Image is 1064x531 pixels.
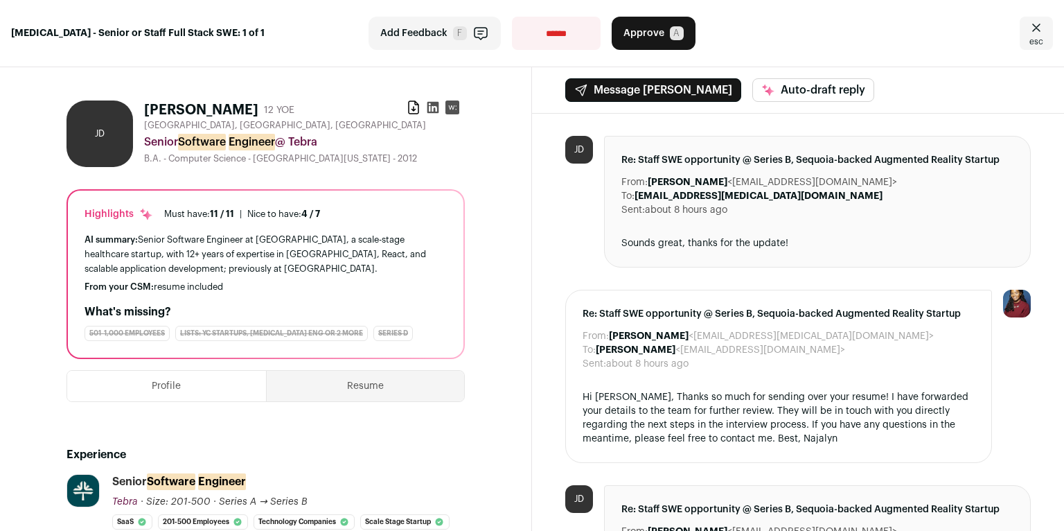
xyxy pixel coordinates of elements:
button: Approve A [612,17,695,50]
span: AI summary: [85,235,138,244]
div: JD [565,485,593,513]
h2: What's missing? [85,304,447,320]
span: Tebra [112,497,138,507]
span: A [670,26,684,40]
ul: | [164,209,320,220]
li: Scale Stage Startup [360,514,450,530]
a: Close [1020,17,1053,50]
div: B.A. - Computer Science - [GEOGRAPHIC_DATA][US_STATE] - 2012 [144,153,465,164]
dd: about 8 hours ago [645,203,727,217]
span: From your CSM: [85,282,154,291]
span: Series A → Series B [219,497,308,507]
span: Re: Staff SWE opportunity @ Series B, Sequoia-backed Augmented Reality Startup [621,153,1013,167]
div: Lists: YC Startups, [MEDICAL_DATA] Eng or 2 more [175,326,368,341]
h2: Experience [66,446,465,463]
mark: Engineer [229,134,275,150]
dt: To: [621,189,635,203]
span: F [453,26,467,40]
dd: <[EMAIL_ADDRESS][DOMAIN_NAME]> [648,175,897,189]
div: Nice to have: [247,209,320,220]
li: SaaS [112,514,152,530]
mark: Software [178,134,226,150]
div: 501-1,000 employees [85,326,170,341]
dd: <[EMAIL_ADDRESS][MEDICAL_DATA][DOMAIN_NAME]> [609,329,934,343]
dd: about 8 hours ago [606,357,689,371]
span: · Size: 201-500 [141,497,211,507]
span: Re: Staff SWE opportunity @ Series B, Sequoia-backed Augmented Reality Startup [621,503,1013,516]
mark: Engineer [198,473,246,490]
button: Resume [267,371,465,401]
span: Approve [623,26,664,40]
span: esc [1029,36,1043,47]
dt: Sent: [583,357,606,371]
b: [PERSON_NAME] [596,345,675,355]
div: resume included [85,281,447,293]
button: Message [PERSON_NAME] [565,78,741,102]
span: Add Feedback [380,26,447,40]
li: 201-500 employees [158,514,248,530]
dt: Sent: [621,203,645,217]
img: 10010497-medium_jpg [1003,290,1031,317]
div: Highlights [85,207,153,221]
b: [EMAIL_ADDRESS][MEDICAL_DATA][DOMAIN_NAME] [635,191,883,201]
li: Technology Companies [254,514,355,530]
div: Senior [112,474,246,489]
h1: [PERSON_NAME] [144,101,258,120]
img: 601a13aa3acbba42aa6476b7dacdc4f13f287b851556dd3b35c8bb292db5b780.jpg [67,475,99,507]
button: Auto-draft reply [752,78,874,102]
mark: Software [147,473,195,490]
b: [PERSON_NAME] [648,177,727,187]
strong: [MEDICAL_DATA] - Senior or Staff Full Stack SWE: 1 of 1 [11,26,265,40]
span: · [213,495,216,509]
span: Re: Staff SWE opportunity @ Series B, Sequoia-backed Augmented Reality Startup [583,307,975,321]
dt: To: [583,343,596,357]
div: Must have: [164,209,234,220]
dt: From: [621,175,648,189]
span: 4 / 7 [301,209,320,218]
b: [PERSON_NAME] [609,331,689,341]
div: JD [565,136,593,164]
div: 12 YOE [264,103,294,117]
button: Add Feedback F [369,17,501,50]
dt: From: [583,329,609,343]
div: Sounds great, thanks for the update! [621,236,1013,250]
button: Profile [67,371,266,401]
div: Hi [PERSON_NAME], Thanks so much for sending over your resume! I have forwarded your details to t... [583,390,975,446]
div: Senior Software Engineer at [GEOGRAPHIC_DATA], a scale-stage healthcare startup, with 12+ years o... [85,232,447,276]
div: JD [66,101,133,167]
span: 11 / 11 [210,209,234,218]
span: [GEOGRAPHIC_DATA], [GEOGRAPHIC_DATA], [GEOGRAPHIC_DATA] [144,120,426,131]
div: Series D [373,326,413,341]
div: Senior @ Tebra [144,134,465,150]
dd: <[EMAIL_ADDRESS][DOMAIN_NAME]> [596,343,845,357]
